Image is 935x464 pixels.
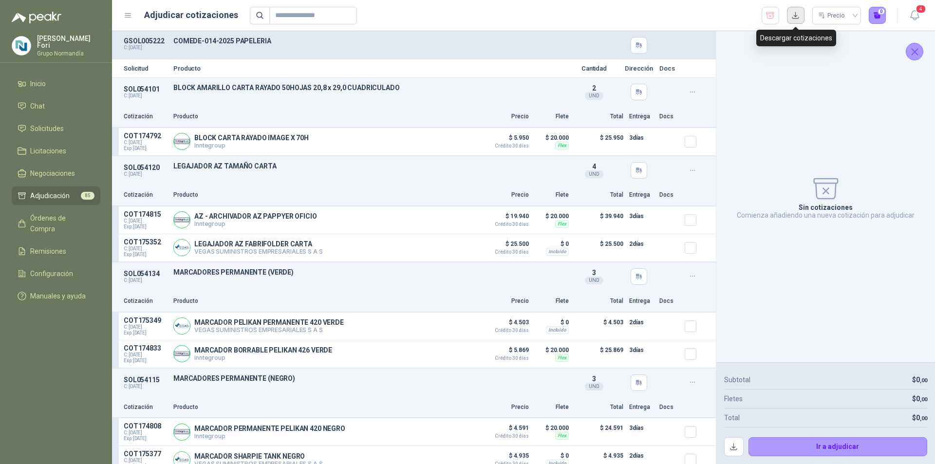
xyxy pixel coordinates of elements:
[30,291,86,301] span: Manuales y ayuda
[575,316,623,336] p: $ 4.503
[659,190,679,200] p: Docs
[535,112,569,121] p: Flete
[912,393,927,404] p: $
[30,168,75,179] span: Negociaciones
[535,210,569,222] p: $ 20.000
[585,170,603,178] div: UND
[480,422,529,439] p: $ 4.591
[912,412,927,423] p: $
[37,35,100,49] p: [PERSON_NAME] Fori
[659,65,679,72] p: Docs
[480,190,529,200] p: Precio
[869,7,886,24] button: 0
[124,297,168,306] p: Cotización
[173,112,474,121] p: Producto
[81,192,94,200] span: 85
[144,8,238,22] h1: Adjudicar cotizaciones
[818,8,846,23] div: Precio
[124,93,168,99] p: C: [DATE]
[624,65,654,72] p: Dirección
[480,356,529,361] span: Crédito 30 días
[724,374,750,385] p: Subtotal
[480,238,529,255] p: $ 25.500
[124,278,168,283] p: C: [DATE]
[585,92,603,100] div: UND
[12,74,100,93] a: Inicio
[124,164,168,171] p: SOL054120
[480,316,529,333] p: $ 4.503
[12,97,100,115] a: Chat
[916,4,926,14] span: 4
[555,220,569,228] div: Flex
[194,220,317,227] p: Inntegroup
[535,316,569,328] p: $ 0
[480,144,529,148] span: Crédito 30 días
[124,403,168,412] p: Cotización
[124,316,168,324] p: COT175349
[124,218,168,224] span: C: [DATE]
[575,344,623,364] p: $ 25.869
[535,422,569,434] p: $ 20.000
[480,250,529,255] span: Crédito 30 días
[920,396,927,403] span: ,00
[916,376,927,384] span: 0
[124,352,168,358] span: C: [DATE]
[124,422,168,430] p: COT174808
[920,377,927,384] span: ,00
[756,30,836,46] div: Descargar cotizaciones
[30,78,46,89] span: Inicio
[194,326,344,334] p: VEGAS SUMINISTROS EMPRESARIALES S A S
[12,242,100,260] a: Remisiones
[12,264,100,283] a: Configuración
[585,277,603,284] div: UND
[30,123,64,134] span: Solicitudes
[480,210,529,227] p: $ 19.940
[30,146,66,156] span: Licitaciones
[916,395,927,403] span: 0
[124,85,168,93] p: SOL054101
[920,415,927,422] span: ,00
[174,318,190,334] img: Company Logo
[12,287,100,305] a: Manuales y ayuda
[124,112,168,121] p: Cotización
[173,403,474,412] p: Producto
[124,376,168,384] p: SOL054115
[173,297,474,306] p: Producto
[629,210,654,222] p: 3 días
[194,248,323,255] p: VEGAS SUMINISTROS EMPRESARIALES S A S
[124,324,168,330] span: C: [DATE]
[194,346,332,354] p: MARCADOR BORRABLE PELIKAN 426 VERDE
[546,326,569,334] div: Incluido
[480,344,529,361] p: $ 5.869
[570,65,618,72] p: Cantidad
[124,430,168,436] span: C: [DATE]
[174,240,190,256] img: Company Logo
[124,190,168,200] p: Cotización
[575,112,623,121] p: Total
[30,190,70,201] span: Adjudicación
[124,224,168,230] span: Exp: [DATE]
[194,452,323,460] p: MARCADOR SHARPIE TANK NEGRO
[480,328,529,333] span: Crédito 30 días
[724,412,740,423] p: Total
[592,269,596,277] span: 3
[12,186,100,205] a: Adjudicación85
[124,132,168,140] p: COT174792
[173,268,564,276] p: MARCADORES PERMANENTE (VERDE)
[12,164,100,183] a: Negociaciones
[592,375,596,383] span: 3
[124,171,168,177] p: C: [DATE]
[535,190,569,200] p: Flete
[748,437,928,457] button: Ir a adjudicar
[575,422,623,442] p: $ 24.591
[174,346,190,362] img: Company Logo
[124,146,168,151] span: Exp: [DATE]
[124,358,168,364] span: Exp: [DATE]
[194,240,323,248] p: LEGAJADOR AZ FABRIFOLDER CARTA
[194,425,345,432] p: MARCADOR PERMANENTE PELIKAN 420 NEGRO
[535,238,569,250] p: $ 0
[194,134,309,142] p: BLOCK CARTA RAYADO IMAGE X 70H
[124,238,168,246] p: COT175352
[535,450,569,462] p: $ 0
[629,450,654,462] p: 2 días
